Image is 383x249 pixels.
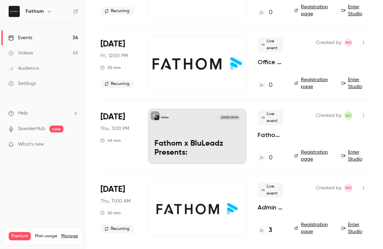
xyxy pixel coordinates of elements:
img: Fathom [9,6,20,17]
div: Audience [8,65,39,72]
a: SpeakerHub [18,125,45,132]
span: MD [345,184,352,192]
div: Nov 13 Thu, 12:00 PM (America/Toronto) [100,181,137,237]
div: Oct 31 Fri, 1:00 PM (America/Toronto) [100,36,137,91]
span: Thu, 3:00 PM [100,125,129,132]
a: Registration page [294,149,333,163]
span: What's new [18,141,44,148]
span: [DATE] [100,38,125,50]
span: Recurring [100,7,134,15]
div: Events [8,34,32,41]
div: 45 min [100,138,121,143]
span: Help [18,110,28,117]
span: AC [346,111,351,120]
span: Created by [316,38,341,47]
h4: 0 [269,81,273,90]
a: Admin Settings [258,203,283,212]
span: Created by [316,111,341,120]
a: Manage [61,233,78,239]
p: Fathom x BluLeadz Presents: [154,139,240,157]
a: Registration page [294,3,333,17]
a: 3 [258,226,272,235]
span: Live event [258,182,283,198]
span: Alli Cebular [344,111,353,120]
span: Live event [258,37,283,52]
span: [DATE] [100,184,125,195]
a: Office Hours - Drop in Daily [258,58,283,66]
span: Michelle Dizon [344,184,353,192]
div: 30 min [100,65,121,70]
iframe: Noticeable Trigger [70,141,78,148]
span: Michelle Dizon [344,38,353,47]
span: MD [345,38,352,47]
a: Enter Studio [341,221,369,235]
a: Enter Studio [341,76,369,90]
a: Enter Studio [341,3,369,17]
h4: 3 [269,226,272,235]
span: Premium [9,232,31,240]
p: Fathom [161,116,169,119]
a: Registration page [294,221,333,235]
span: Plan usage [35,233,57,239]
div: Nov 6 Thu, 3:00 PM (America/Chicago) [100,109,137,164]
span: [DATE] [100,111,125,122]
span: Fri, 12:00 PM [100,52,128,59]
div: 30 min [100,210,121,216]
span: Recurring [100,225,134,233]
span: Live event [258,110,283,125]
span: new [50,126,63,132]
a: Fathom x BluLeadz Presents: [258,131,283,139]
span: Created by [316,184,341,192]
h4: 0 [269,8,273,17]
div: Settings [8,80,36,87]
a: Enter Studio [341,149,369,163]
span: [DATE] 3:00 PM [219,115,240,120]
a: 0 [258,8,273,17]
span: Recurring [100,80,134,88]
h4: 0 [269,153,273,163]
span: Thu, 11:00 AM [100,198,131,205]
a: 0 [258,153,273,163]
a: Fathom x BluLeadz Presents: Fathom[DATE] 3:00 PMFathom x BluLeadz Presents: [148,109,247,164]
li: help-dropdown-opener [8,110,78,117]
div: Videos [8,50,33,57]
h6: Fathom [26,8,44,15]
a: Registration page [294,76,333,90]
a: 0 [258,81,273,90]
